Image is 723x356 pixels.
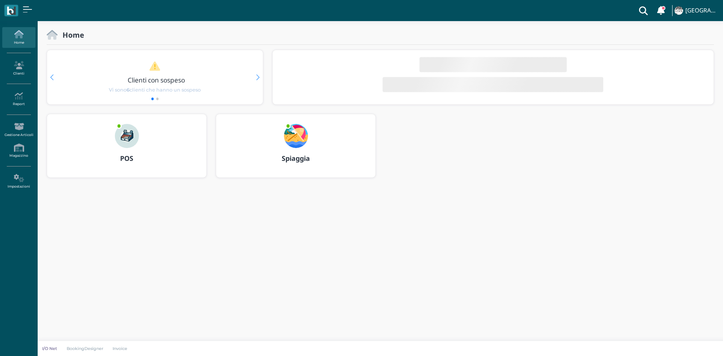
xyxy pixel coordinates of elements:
a: ... [GEOGRAPHIC_DATA] [673,2,718,20]
b: 6 [127,87,130,93]
div: Next slide [256,75,259,80]
a: Clienti [2,58,35,79]
img: ... [284,124,308,148]
img: ... [674,6,683,15]
a: Report [2,89,35,110]
iframe: Help widget launcher [670,333,717,350]
div: 1 / 2 [47,50,263,104]
h2: Home [58,31,84,39]
a: ... POS [47,114,207,187]
a: Clienti con sospeso Vi sono6clienti che hanno un sospeso [61,61,248,93]
div: Previous slide [50,75,53,80]
span: Vi sono clienti che hanno un sospeso [109,86,201,93]
img: ... [115,124,139,148]
a: Impostazioni [2,171,35,192]
b: Spiaggia [282,154,310,163]
a: Home [2,27,35,48]
b: POS [120,154,133,163]
h3: Clienti con sospeso [63,76,250,84]
img: logo [7,6,15,15]
h4: [GEOGRAPHIC_DATA] [685,8,718,14]
a: Magazzino [2,141,35,161]
a: ... Spiaggia [216,114,376,187]
a: Gestione Articoli [2,119,35,140]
